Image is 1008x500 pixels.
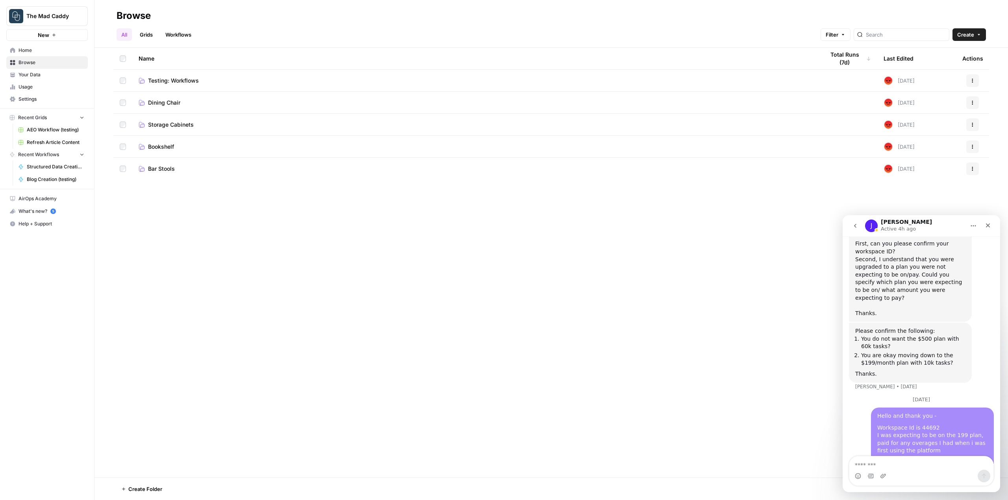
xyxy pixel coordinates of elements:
button: Upload attachment [37,258,44,264]
button: Gif picker [25,258,31,264]
div: Hello and thank you -Workspace Id is 44692I was expecting to be on the 199 plan, paid for any ove... [28,192,151,279]
div: Hi [PERSON_NAME]! A few quick questions for you. First, can you please confirm your workspace ID?... [13,2,123,102]
span: Your Data [19,71,84,78]
div: Workspace Id is 44692 I was expecting to be on the 199 plan, paid for any overages I had when i w... [35,209,145,263]
div: Name [139,48,812,69]
div: Please confirm the following:You do not want the $500 plan with 60k tasks?You are okay moving dow... [6,107,129,168]
a: AirOps Academy [6,192,88,205]
input: Search [866,31,946,39]
a: All [117,28,132,41]
a: Dining Chair [139,99,812,107]
div: [DATE] [884,164,915,173]
div: Last Edited [884,48,913,69]
span: Storage Cabinets [148,121,194,129]
div: Actions [962,48,983,69]
div: Total Runs (7d) [825,48,871,69]
div: [DATE] [884,142,915,151]
div: Keywords by Traffic [88,46,130,52]
button: Filter [821,28,850,41]
a: Settings [6,93,88,105]
div: Thanks. [13,155,123,163]
span: Recent Workflows [18,151,59,158]
li: You are okay moving down to the $199/month plan with 10k tasks? [19,137,123,151]
img: 17jwdju40qq4rwxw37ocdmcfnbzl [884,142,893,151]
span: Filter [826,31,838,39]
img: tab_keywords_by_traffic_grey.svg [80,46,86,52]
span: Create [957,31,974,39]
img: tab_domain_overview_orange.svg [23,46,29,52]
img: 17jwdju40qq4rwxw37ocdmcfnbzl [884,164,893,173]
div: Matthew says… [6,192,151,288]
button: Recent Workflows [6,149,88,161]
a: Browse [6,56,88,69]
text: 5 [52,209,54,213]
li: You do not want the $500 plan with 60k tasks? [19,120,123,135]
a: 5 [50,208,56,214]
a: Storage Cabinets [139,121,812,129]
div: Domain: [DOMAIN_NAME] [20,20,87,27]
iframe: Intercom live chat [843,215,1000,492]
button: What's new? 5 [6,205,88,218]
div: [PERSON_NAME] • [DATE] [13,169,74,174]
img: 17jwdju40qq4rwxw37ocdmcfnbzl [884,120,893,129]
span: New [38,31,49,39]
div: Hello and thank you - [35,197,145,205]
span: Testing: Workflows [148,77,199,85]
a: Usage [6,81,88,93]
img: 17jwdju40qq4rwxw37ocdmcfnbzl [884,98,893,107]
a: Bookshelf [139,143,812,151]
span: Usage [19,83,84,90]
button: Emoji picker [12,258,19,264]
textarea: Message… [7,241,151,255]
img: 17jwdju40qq4rwxw37ocdmcfnbzl [884,76,893,85]
div: Joel says… [6,107,151,182]
span: Browse [19,59,84,66]
div: [DATE] [884,76,915,85]
span: Help + Support [19,220,84,227]
div: [DATE] [6,182,151,192]
a: Grids [135,28,157,41]
a: Testing: Workflows [139,77,812,85]
img: The Mad Caddy Logo [9,9,23,23]
span: Refresh Article Content [27,139,84,146]
button: Send a message… [135,255,148,267]
div: [DATE] [884,98,915,107]
span: Recent Grids [18,114,47,121]
div: What's new? [7,205,87,217]
button: Create [952,28,986,41]
span: AirOps Academy [19,195,84,202]
div: v 4.0.25 [22,13,39,19]
img: logo_orange.svg [13,13,19,19]
div: Domain Overview [31,46,70,52]
a: Workflows [161,28,196,41]
div: [DATE] [884,120,915,129]
button: New [6,29,88,41]
span: Blog Creation (testing) [27,176,84,183]
span: Dining Chair [148,99,180,107]
span: Structured Data Creation by Page (testing) [27,163,84,170]
div: Please confirm the following: [13,112,123,120]
button: Help + Support [6,218,88,230]
span: Bookshelf [148,143,174,151]
span: Create Folder [128,485,162,493]
img: website_grey.svg [13,20,19,27]
span: Settings [19,96,84,103]
div: Browse [117,9,151,22]
span: Bar Stools [148,165,175,173]
span: Home [19,47,84,54]
a: Structured Data Creation by Page (testing) [15,161,88,173]
span: AEO Workflow (testing) [27,126,84,133]
button: Create Folder [117,483,167,495]
a: Home [6,44,88,57]
a: AEO Workflow (testing) [15,124,88,136]
a: Blog Creation (testing) [15,173,88,186]
a: Your Data [6,68,88,81]
a: Bar Stools [139,165,812,173]
button: Workspace: The Mad Caddy [6,6,88,26]
span: The Mad Caddy [26,12,74,20]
